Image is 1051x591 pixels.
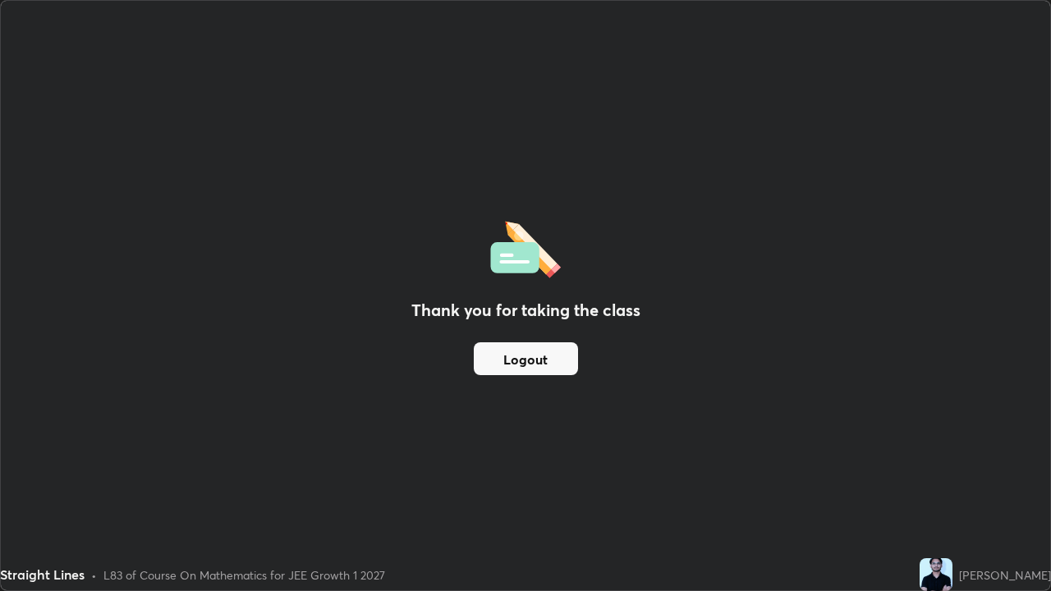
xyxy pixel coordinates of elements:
img: offlineFeedback.1438e8b3.svg [490,216,561,278]
div: L83 of Course On Mathematics for JEE Growth 1 2027 [103,566,385,584]
div: • [91,566,97,584]
img: 7aced0a64bc6441e9f5d793565b0659e.jpg [920,558,952,591]
h2: Thank you for taking the class [411,298,640,323]
button: Logout [474,342,578,375]
div: [PERSON_NAME] [959,566,1051,584]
